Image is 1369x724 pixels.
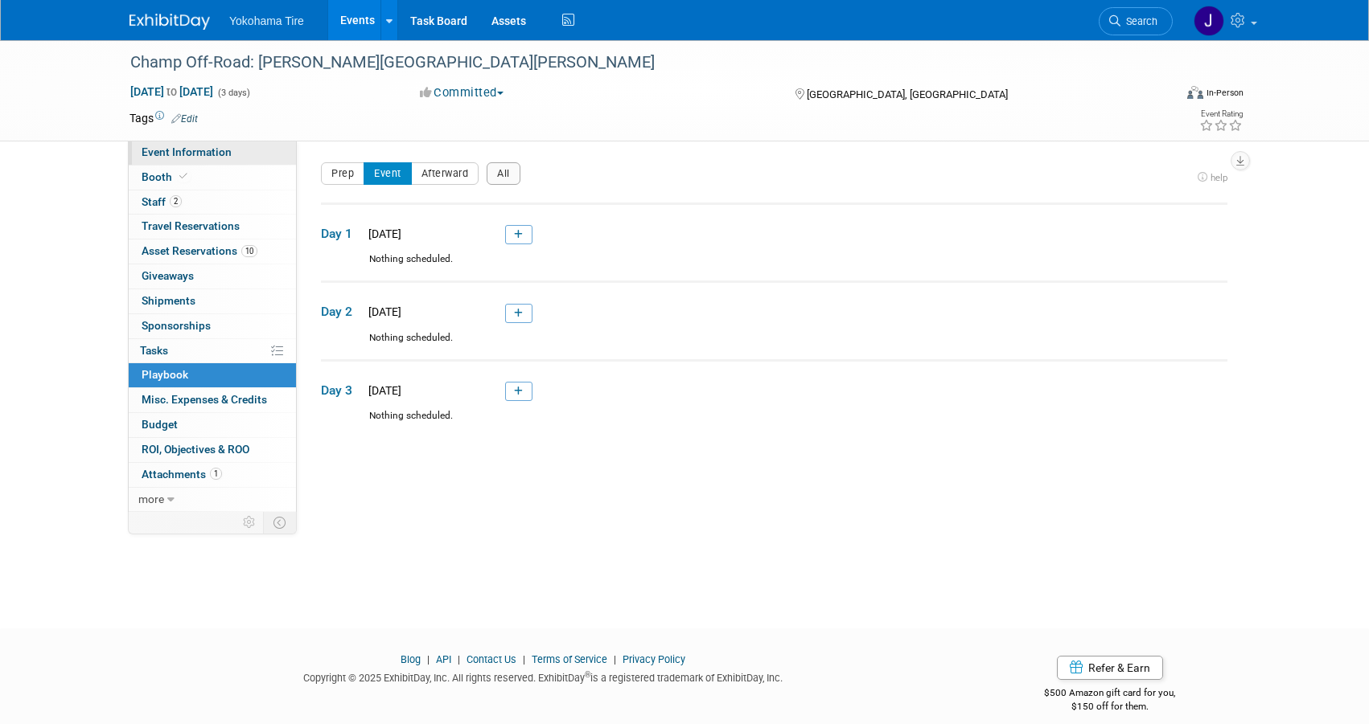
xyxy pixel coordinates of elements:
span: 1 [210,468,222,480]
a: Contact Us [467,653,516,665]
span: help [1211,172,1227,183]
span: Search [1120,15,1157,27]
span: Day 2 [321,303,361,321]
a: Event Information [129,141,296,165]
span: (3 days) [216,88,250,98]
a: more [129,488,296,512]
div: Event Format [1078,84,1244,108]
span: Yokohama Tire [229,14,304,27]
span: Attachments [142,468,222,481]
a: Edit [171,113,198,125]
i: Booth reservation complete [179,172,187,181]
button: Event [364,162,412,185]
div: Nothing scheduled. [321,252,1227,280]
span: more [138,493,164,505]
td: Tags [129,110,198,126]
span: Event Information [142,145,232,158]
a: Blog [401,653,421,665]
div: Nothing scheduled. [321,331,1227,359]
div: Nothing scheduled. [321,409,1227,437]
span: 10 [241,245,257,257]
a: Search [1099,7,1173,35]
img: Format-Inperson.png [1187,86,1203,99]
a: Asset Reservations10 [129,239,296,264]
button: Committed [414,84,510,101]
span: Shipments [142,294,195,307]
a: Attachments1 [129,463,296,487]
span: ROI, Objectives & ROO [142,443,249,456]
button: Prep [321,162,364,185]
a: Sponsorships [129,314,296,338]
div: $150 off for them. [980,700,1240,714]
a: Giveaways [129,264,296,288]
span: Booth [142,170,191,183]
a: ROI, Objectives & ROO [129,438,296,462]
img: Janelle Williams [1194,6,1224,36]
span: Asset Reservations [142,244,257,257]
div: $500 Amazon gift card for you, [980,676,1240,713]
div: Copyright © 2025 ExhibitDay, Inc. All rights reserved. ExhibitDay is a registered trademark of Ex... [129,667,956,685]
a: Refer & Earn [1057,656,1163,680]
sup: ® [585,670,590,679]
span: [GEOGRAPHIC_DATA], [GEOGRAPHIC_DATA] [807,88,1008,100]
div: Champ Off-Road: [PERSON_NAME][GEOGRAPHIC_DATA][PERSON_NAME] [125,48,1149,77]
img: ExhibitDay [129,14,210,30]
span: Staff [142,195,182,208]
a: API [436,653,451,665]
span: Sponsorships [142,319,211,332]
span: | [519,653,529,665]
span: | [610,653,620,665]
span: 2 [170,195,182,207]
span: Travel Reservations [142,219,240,232]
a: Tasks [129,339,296,363]
span: | [454,653,464,665]
span: [DATE] [364,384,401,397]
span: Tasks [140,344,168,357]
a: Budget [129,413,296,437]
span: [DATE] [364,227,401,240]
span: [DATE] [DATE] [129,84,214,99]
span: Playbook [142,368,188,381]
a: Playbook [129,363,296,387]
a: Misc. Expenses & Credits [129,388,296,412]
a: Terms of Service [532,653,607,665]
a: Staff2 [129,190,296,215]
td: Personalize Event Tab Strip [236,512,264,533]
span: | [423,653,434,665]
td: Toggle Event Tabs [264,512,297,533]
a: Travel Reservations [129,215,296,239]
a: Booth [129,166,296,190]
div: In-Person [1206,87,1244,99]
button: Afterward [411,162,479,185]
a: Shipments [129,289,296,313]
span: Budget [142,418,178,431]
div: Event Rating [1199,110,1243,118]
span: to [164,85,179,98]
a: Privacy Policy [623,653,685,665]
span: Day 3 [321,382,361,399]
span: Misc. Expenses & Credits [142,393,267,406]
span: [DATE] [364,305,401,318]
button: All [487,162,520,185]
span: Giveaways [142,269,194,282]
span: Day 1 [321,225,361,243]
